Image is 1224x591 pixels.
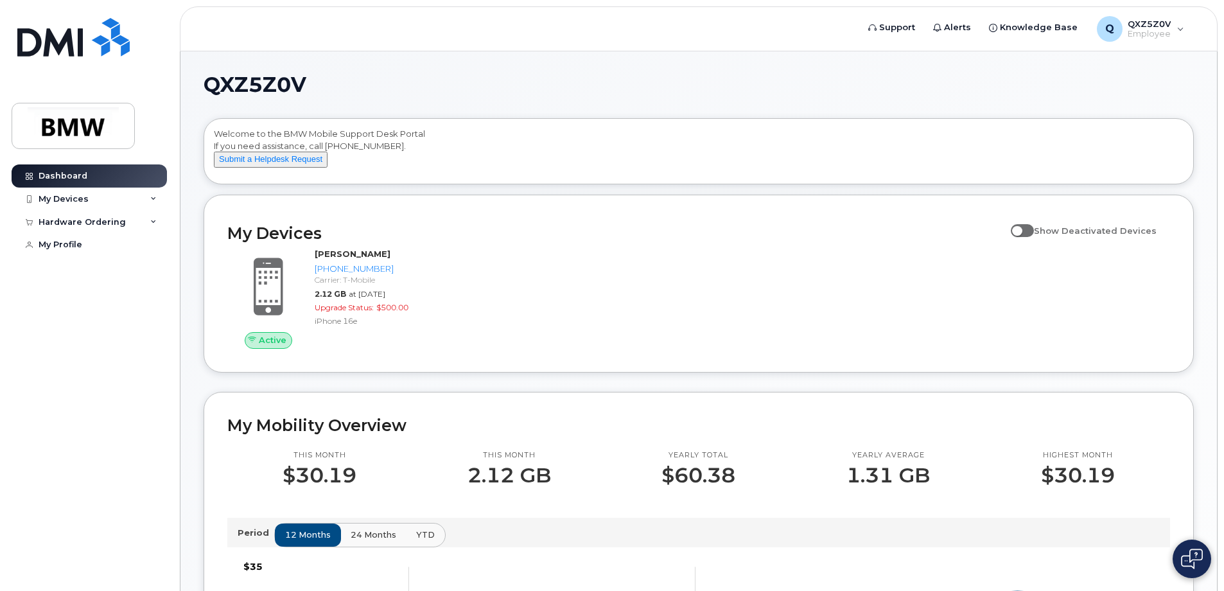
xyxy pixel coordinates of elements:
a: Submit a Helpdesk Request [214,154,328,164]
p: $30.19 [283,464,356,487]
h2: My Devices [227,224,1004,243]
p: $30.19 [1041,464,1115,487]
input: Show Deactivated Devices [1011,218,1021,229]
span: 2.12 GB [315,289,346,299]
tspan: $35 [243,561,263,572]
span: YTD [416,529,435,541]
p: 1.31 GB [846,464,930,487]
strong: [PERSON_NAME] [315,249,390,259]
p: 2.12 GB [468,464,551,487]
p: This month [283,450,356,461]
p: This month [468,450,551,461]
span: Upgrade Status: [315,303,374,312]
span: at [DATE] [349,289,385,299]
div: Carrier: T-Mobile [315,274,446,285]
div: iPhone 16e [315,315,446,326]
p: $60.38 [661,464,735,487]
span: Active [259,334,286,346]
img: Open chat [1181,549,1203,569]
a: Active[PERSON_NAME][PHONE_NUMBER]Carrier: T-Mobile2.12 GBat [DATE]Upgrade Status:$500.00iPhone 16e [227,248,451,348]
p: Yearly average [846,450,930,461]
span: 24 months [351,529,396,541]
h2: My Mobility Overview [227,416,1170,435]
p: Yearly total [661,450,735,461]
p: Period [238,527,274,539]
span: QXZ5Z0V [204,75,306,94]
div: [PHONE_NUMBER] [315,263,446,275]
button: Submit a Helpdesk Request [214,152,328,168]
span: Show Deactivated Devices [1034,225,1157,236]
p: Highest month [1041,450,1115,461]
div: Welcome to the BMW Mobile Support Desk Portal If you need assistance, call [PHONE_NUMBER]. [214,128,1184,179]
span: $500.00 [376,303,408,312]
